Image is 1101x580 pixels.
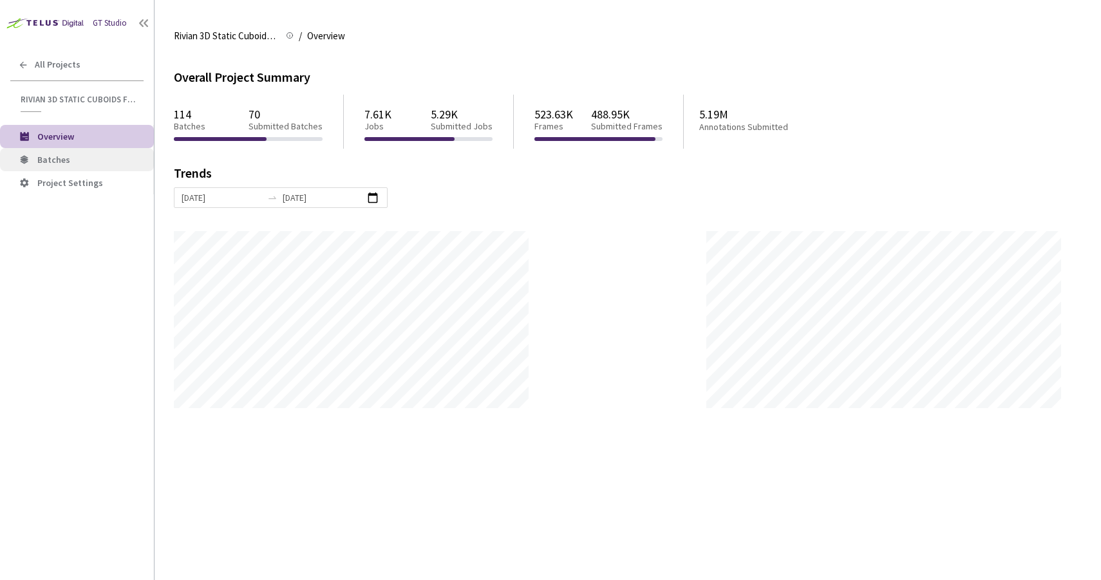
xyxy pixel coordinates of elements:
[364,121,391,132] p: Jobs
[364,108,391,121] p: 7.61K
[249,108,323,121] p: 70
[93,17,127,30] div: GT Studio
[21,94,136,105] span: Rivian 3D Static Cuboids fixed[2024-25]
[431,121,493,132] p: Submitted Jobs
[299,28,302,44] li: /
[699,108,838,121] p: 5.19M
[249,121,323,132] p: Submitted Batches
[37,154,70,165] span: Batches
[534,108,573,121] p: 523.63K
[431,108,493,121] p: 5.29K
[591,121,663,132] p: Submitted Frames
[174,167,1064,187] div: Trends
[174,67,1082,87] div: Overall Project Summary
[307,28,345,44] span: Overview
[174,121,205,132] p: Batches
[174,28,278,44] span: Rivian 3D Static Cuboids fixed[2024-25]
[283,191,363,205] input: End date
[35,59,80,70] span: All Projects
[37,177,103,189] span: Project Settings
[534,121,573,132] p: Frames
[699,122,838,133] p: Annotations Submitted
[267,192,278,203] span: swap-right
[37,131,74,142] span: Overview
[267,192,278,203] span: to
[174,108,205,121] p: 114
[591,108,663,121] p: 488.95K
[182,191,262,205] input: Start date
